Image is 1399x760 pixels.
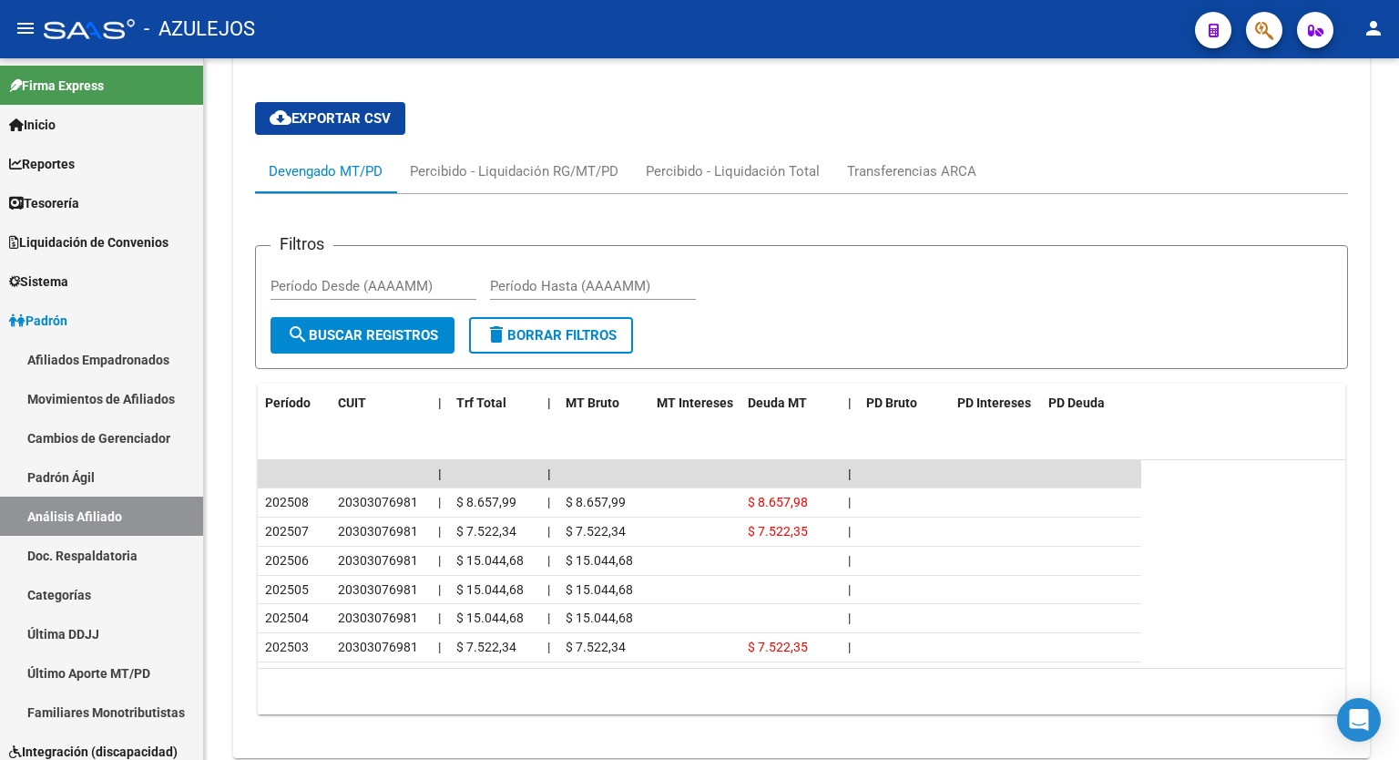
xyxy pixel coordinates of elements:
span: $ 8.657,99 [456,495,516,509]
datatable-header-cell: MT Bruto [558,384,649,423]
span: 20303076981 [338,582,418,597]
span: 20303076981 [338,611,418,625]
span: | [848,582,851,597]
span: PD Intereses [957,395,1031,410]
span: | [438,495,441,509]
span: | [547,553,550,568]
datatable-header-cell: MT Intereses [649,384,740,423]
div: Open Intercom Messenger [1337,698,1381,742]
span: $ 7.522,34 [566,524,626,539]
span: | [438,395,442,410]
span: | [547,582,550,597]
span: 202505 [265,582,309,597]
span: PD Bruto [866,395,917,410]
span: $ 7.522,35 [748,524,808,539]
span: 202507 [265,524,309,539]
span: 20303076981 [338,640,418,654]
div: Transferencias ARCA [847,161,976,181]
span: | [547,395,551,410]
span: Tesorería [9,193,79,213]
span: 20303076981 [338,553,418,568]
span: Reportes [9,154,75,174]
span: Sistema [9,272,68,292]
span: | [438,467,442,481]
span: $ 15.044,68 [456,582,524,597]
datatable-header-cell: Período [258,384,331,423]
span: | [848,495,851,509]
div: Devengado MT/PD [269,161,383,181]
datatable-header-cell: CUIT [331,384,431,423]
datatable-header-cell: | [540,384,558,423]
span: Liquidación de Convenios [9,232,168,252]
span: Período [265,395,311,410]
span: $ 15.044,68 [456,553,524,568]
span: | [438,611,441,625]
span: | [547,640,550,654]
span: $ 15.044,68 [566,582,633,597]
button: Exportar CSV [255,102,405,135]
span: Inicio [9,115,56,135]
span: $ 7.522,34 [566,640,626,654]
datatable-header-cell: Trf Total [449,384,540,423]
span: | [438,582,441,597]
div: Percibido - Liquidación Total [646,161,820,181]
span: | [547,467,551,481]
span: Trf Total [456,395,506,410]
mat-icon: delete [485,324,507,345]
button: Buscar Registros [271,317,454,354]
span: | [547,524,550,539]
span: Exportar CSV [270,110,391,127]
span: 202504 [265,611,309,625]
datatable-header-cell: PD Bruto [859,384,950,423]
span: $ 15.044,68 [566,611,633,625]
datatable-header-cell: PD Intereses [950,384,1041,423]
span: | [848,467,852,481]
span: 20303076981 [338,495,418,509]
span: $ 8.657,99 [566,495,626,509]
mat-icon: person [1363,17,1384,39]
span: | [438,524,441,539]
mat-icon: menu [15,17,36,39]
span: MT Intereses [657,395,733,410]
span: 202503 [265,640,309,654]
span: $ 15.044,68 [566,553,633,568]
span: 202506 [265,553,309,568]
span: $ 7.522,35 [748,640,808,654]
span: $ 8.657,98 [748,495,808,509]
span: - AZULEJOS [144,9,255,49]
span: | [848,611,851,625]
datatable-header-cell: Deuda MT [740,384,841,423]
mat-icon: cloud_download [270,107,291,128]
span: | [848,395,852,410]
datatable-header-cell: | [431,384,449,423]
h3: Filtros [271,231,333,257]
datatable-header-cell: PD Deuda [1041,384,1141,423]
span: | [547,495,550,509]
button: Borrar Filtros [469,317,633,354]
span: MT Bruto [566,395,619,410]
span: | [547,611,550,625]
span: PD Deuda [1048,395,1105,410]
datatable-header-cell: | [841,384,859,423]
span: CUIT [338,395,366,410]
span: Padrón [9,311,67,331]
span: | [848,553,851,568]
span: 202508 [265,495,309,509]
span: Deuda MT [748,395,807,410]
span: $ 15.044,68 [456,611,524,625]
span: Buscar Registros [287,327,438,344]
span: Firma Express [9,76,104,96]
span: | [438,640,441,654]
div: Percibido - Liquidación RG/MT/PD [410,161,618,181]
span: | [848,640,851,654]
span: $ 7.522,34 [456,524,516,539]
span: 20303076981 [338,524,418,539]
span: | [438,553,441,568]
span: | [848,524,851,539]
span: $ 7.522,34 [456,640,516,654]
span: Borrar Filtros [485,327,617,344]
mat-icon: search [287,324,309,345]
